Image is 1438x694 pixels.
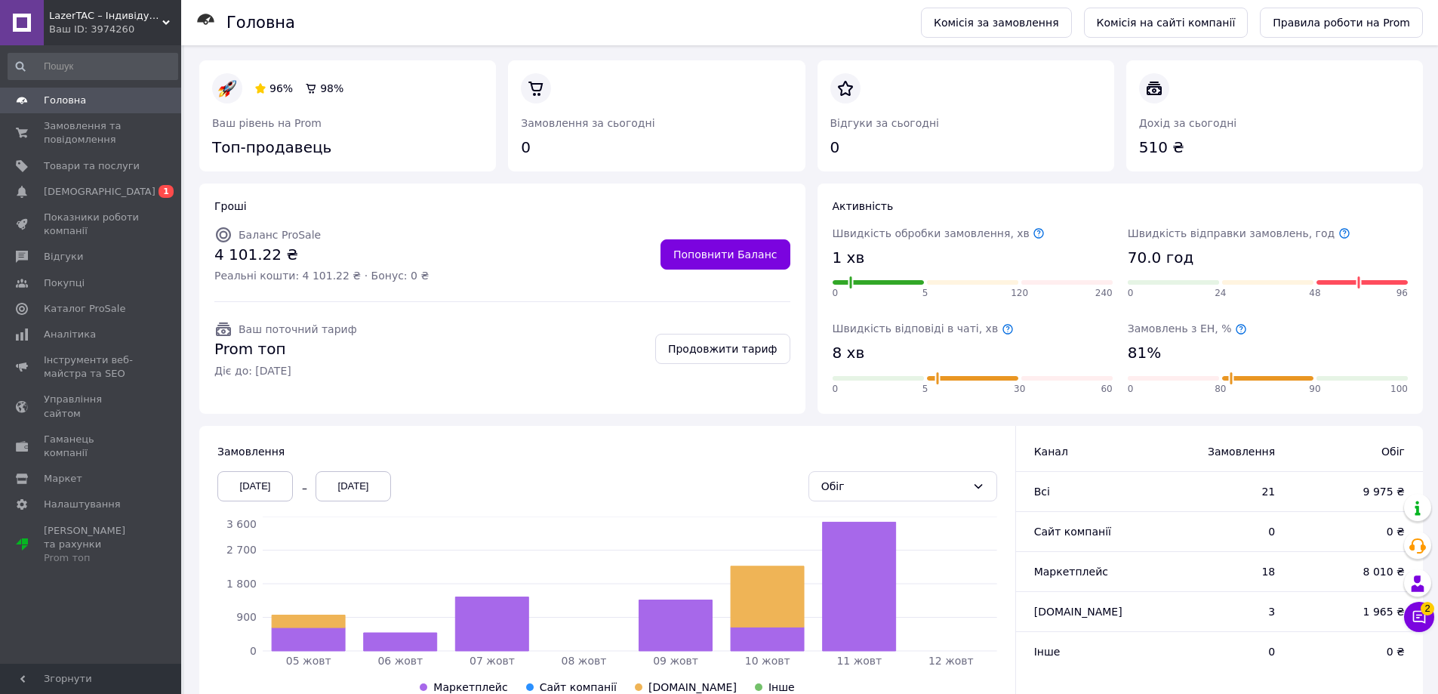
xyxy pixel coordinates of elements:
span: 0 [1128,287,1134,300]
span: Інше [768,681,795,693]
span: Активність [833,200,894,212]
tspan: 3 600 [226,518,257,530]
span: 48 [1309,287,1320,300]
span: Управління сайтом [44,393,140,420]
div: Ваш ID: 3974260 [49,23,181,36]
tspan: 900 [236,611,257,623]
span: Інструменти веб-майстра та SEO [44,353,140,381]
span: Всi [1034,486,1050,498]
span: [DEMOGRAPHIC_DATA] [44,185,156,199]
span: 0 [1169,644,1275,659]
span: Відгуки [44,250,83,264]
span: Каталог ProSale [44,302,125,316]
tspan: 05 жовт [286,655,331,667]
a: Поповнити Баланс [660,239,790,270]
span: Канал [1034,446,1068,458]
tspan: 11 жовт [836,655,882,667]
span: Замовлення [1169,444,1275,459]
span: Замовлення [217,446,285,458]
span: Швидкість обробки замовлення, хв [833,227,1045,239]
span: Сайт компанії [540,681,617,693]
span: Головна [44,94,86,107]
span: 70.0 год [1128,247,1193,269]
span: Баланс ProSale [239,229,321,241]
span: Налаштування [44,498,121,511]
span: 100 [1390,383,1408,396]
span: 81% [1128,342,1161,364]
span: 0 [833,383,839,396]
input: Пошук [8,53,178,80]
span: Товари та послуги [44,159,140,173]
span: [DOMAIN_NAME] [1034,606,1122,618]
h1: Головна [226,14,295,32]
span: 9 975 ₴ [1305,484,1405,499]
span: Швидкість відправки замовлень, год [1128,227,1350,239]
span: Ваш поточний тариф [239,323,357,335]
span: 1 хв [833,247,865,269]
span: Інше [1034,646,1061,658]
tspan: 10 жовт [745,655,790,667]
span: 4 101.22 ₴ [214,244,429,266]
span: 3 [1169,604,1275,619]
a: Продовжити тариф [655,334,790,364]
span: Маркетплейс [433,681,507,693]
span: LazerTAC – Індивідуальні подарунки L-TAC™ [49,9,162,23]
span: [PERSON_NAME] та рахунки [44,524,140,566]
span: Маркетплейс [1034,566,1108,578]
div: [DATE] [316,471,391,501]
span: Реальні кошти: 4 101.22 ₴ · Бонус: 0 ₴ [214,268,429,283]
span: Діє до: [DATE] [214,363,357,378]
span: 0 ₴ [1305,644,1405,659]
span: Маркет [44,472,82,486]
span: 0 [1128,383,1134,396]
tspan: 07 жовт [470,655,515,667]
div: [DATE] [217,471,293,501]
a: Правила роботи на Prom [1260,8,1423,38]
span: 30 [1014,383,1025,396]
span: Аналітика [44,328,96,341]
span: 0 [833,287,839,300]
span: [DOMAIN_NAME] [648,681,737,693]
span: 60 [1101,383,1112,396]
a: Комісія за замовлення [921,8,1072,38]
span: 5 [922,383,928,396]
tspan: 06 жовт [377,655,423,667]
tspan: 08 жовт [562,655,607,667]
span: 0 ₴ [1305,524,1405,539]
tspan: 1 800 [226,578,257,590]
span: Prom топ [214,338,357,360]
span: Замовлень з ЕН, % [1128,322,1247,335]
span: Гроші [214,200,247,212]
span: 90 [1309,383,1320,396]
span: 1 [159,185,174,198]
tspan: 0 [250,645,257,657]
a: Комісія на сайті компанії [1084,8,1249,38]
span: 8 010 ₴ [1305,564,1405,579]
button: Чат з покупцем2 [1404,602,1434,632]
span: 120 [1011,287,1028,300]
span: Замовлення та повідомлення [44,119,140,147]
span: 1 965 ₴ [1305,604,1405,619]
span: Швидкість відповіді в чаті, хв [833,322,1014,335]
span: 96 [1396,287,1408,300]
span: 5 [922,287,928,300]
tspan: 12 жовт [928,655,974,667]
span: Показники роботи компанії [44,211,140,238]
span: 24 [1215,287,1226,300]
span: Гаманець компанії [44,433,140,460]
tspan: 09 жовт [653,655,698,667]
span: Обіг [1305,444,1405,459]
span: 21 [1169,484,1275,499]
span: 98% [320,82,343,94]
span: 80 [1215,383,1226,396]
span: 18 [1169,564,1275,579]
span: 240 [1095,287,1113,300]
div: Обіг [821,478,966,495]
span: 0 [1169,524,1275,539]
div: Prom топ [44,551,140,565]
span: Сайт компанії [1034,526,1111,538]
span: 2 [1421,602,1434,615]
span: 8 хв [833,342,865,364]
span: 96% [269,82,293,94]
tspan: 2 700 [226,544,257,556]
